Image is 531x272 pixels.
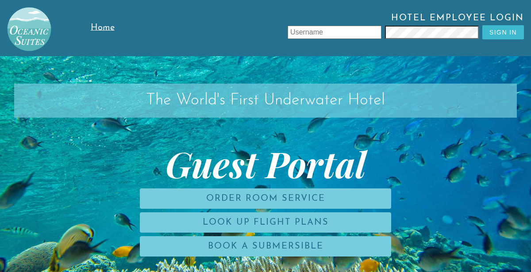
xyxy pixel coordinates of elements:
[140,236,391,257] a: Book a Submersible
[133,13,524,25] span: Hotel Employee Login
[482,25,524,39] button: Sign In
[288,26,381,39] input: Username
[14,146,517,181] span: Guest Portal
[140,212,391,233] a: Look Up Flight Plans
[140,188,391,209] a: Order Room Service
[14,84,517,118] h2: The World's First Underwater Hotel
[91,23,115,32] span: Home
